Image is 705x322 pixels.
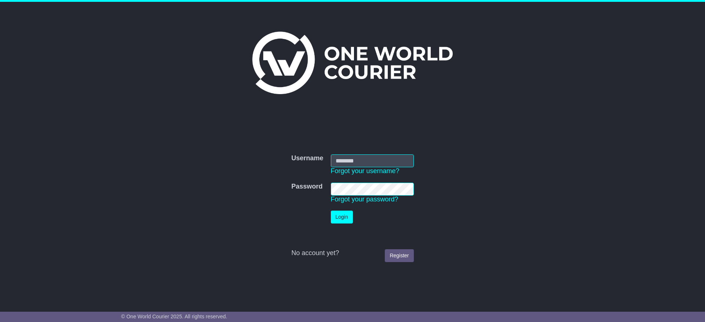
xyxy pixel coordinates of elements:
a: Forgot your password? [331,196,398,203]
button: Login [331,211,353,223]
label: Password [291,183,322,191]
div: No account yet? [291,249,413,257]
img: One World [252,32,453,94]
span: © One World Courier 2025. All rights reserved. [121,314,227,319]
a: Register [385,249,413,262]
label: Username [291,154,323,162]
a: Forgot your username? [331,167,399,175]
